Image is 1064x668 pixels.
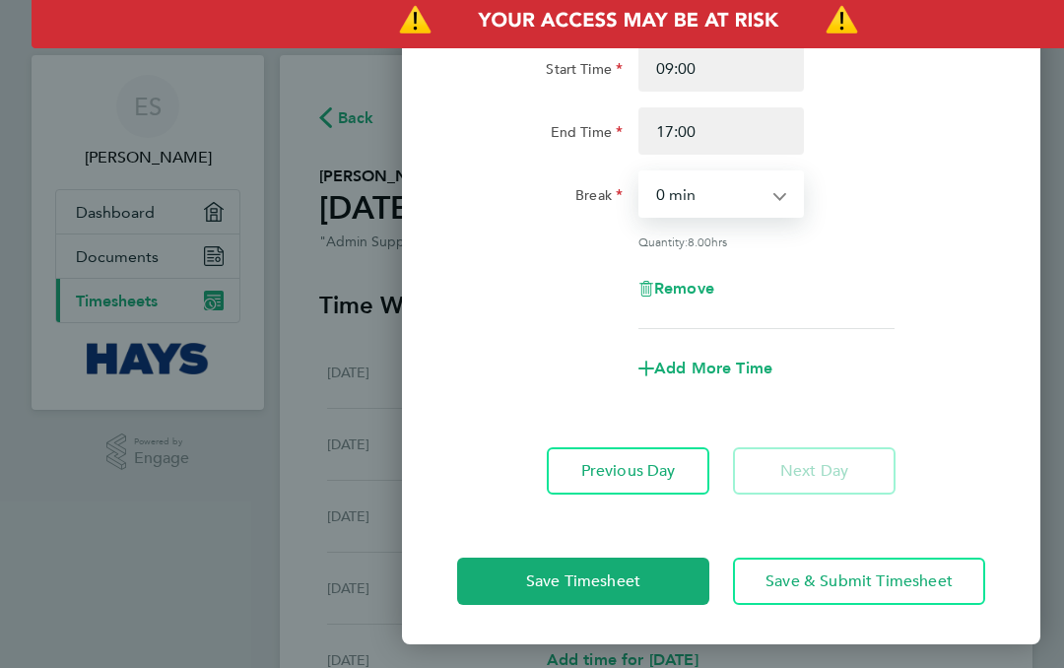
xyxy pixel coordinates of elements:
label: End Time [551,123,623,147]
label: Start Time [546,60,623,84]
span: 8.00 [688,234,711,249]
button: Previous Day [547,447,709,495]
button: Save Timesheet [457,558,709,605]
label: Break [575,186,623,210]
button: Add More Time [638,361,772,376]
span: Save & Submit Timesheet [765,571,953,591]
span: Add More Time [654,359,772,377]
button: Save & Submit Timesheet [733,558,985,605]
button: Remove [638,281,714,297]
span: Remove [654,279,714,298]
span: Previous Day [581,461,676,481]
div: Quantity: hrs [638,234,895,249]
span: Save Timesheet [526,571,640,591]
